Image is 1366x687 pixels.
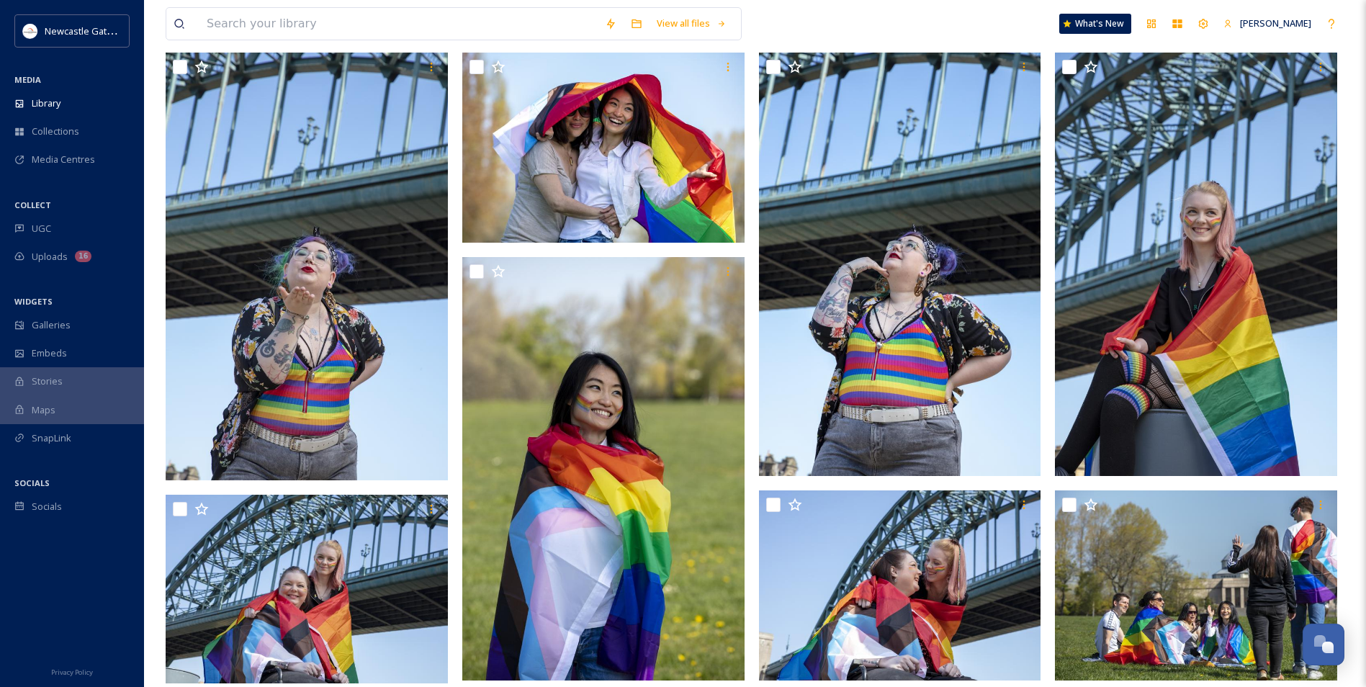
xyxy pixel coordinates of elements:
[1059,14,1131,34] a: What's New
[32,153,95,166] span: Media Centres
[32,222,51,235] span: UGC
[14,199,51,210] span: COLLECT
[14,296,53,307] span: WIDGETS
[32,374,63,388] span: Stories
[166,495,448,683] img: 042-ngi_52184207815_o.jpg
[32,346,67,360] span: Embeds
[759,490,1044,681] img: 048-ngi_52184207665_o.jpg
[650,9,734,37] a: View all files
[166,53,451,480] img: 055-ngi_52183722366_o.jpg
[14,477,50,488] span: SOCIALS
[14,74,41,85] span: MEDIA
[51,663,93,680] a: Privacy Policy
[462,257,745,681] img: 030-ngi_52183730378_o.jpg
[1216,9,1318,37] a: [PERSON_NAME]
[32,431,71,445] span: SnapLink
[51,668,93,677] span: Privacy Policy
[1055,490,1340,681] img: 013-ngi_52183723466_o.jpg
[32,500,62,513] span: Socials
[23,24,37,38] img: DqD9wEUd_400x400.jpg
[32,125,79,138] span: Collections
[759,53,1041,476] img: 054-ngi_52182700347_o.jpg
[32,403,55,417] span: Maps
[32,250,68,264] span: Uploads
[462,53,747,243] img: 039-ngi_52183722986_o.jpg
[32,318,71,332] span: Galleries
[75,251,91,262] div: 16
[1055,53,1337,476] img: 051-ngi_52182700572_o.jpg
[199,8,598,40] input: Search your library
[1240,17,1311,30] span: [PERSON_NAME]
[32,96,60,110] span: Library
[1303,624,1344,665] button: Open Chat
[45,24,177,37] span: Newcastle Gateshead Initiative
